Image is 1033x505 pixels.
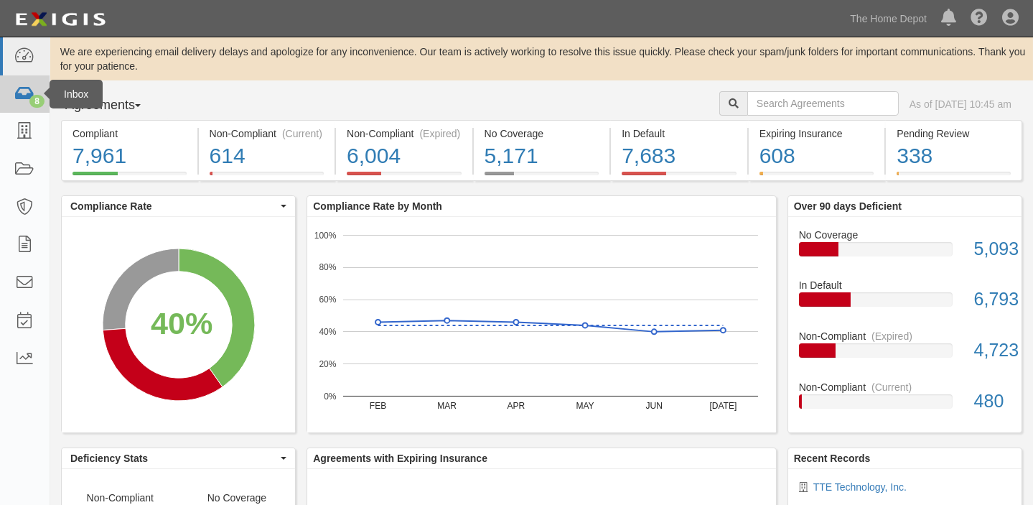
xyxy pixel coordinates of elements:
[799,380,1011,420] a: Non-Compliant(Current)480
[50,45,1033,73] div: We are experiencing email delivery delays and apologize for any inconvenience. Our team is active...
[788,278,1022,292] div: In Default
[788,329,1022,343] div: Non-Compliant
[62,196,295,216] button: Compliance Rate
[622,141,737,172] div: 7,683
[799,278,1011,329] a: In Default6,793
[747,91,899,116] input: Search Agreements
[419,126,460,141] div: (Expired)
[910,97,1011,111] div: As of [DATE] 10:45 am
[73,126,187,141] div: Compliant
[438,401,457,411] text: MAR
[210,126,324,141] div: Non-Compliant (Current)
[313,200,442,212] b: Compliance Rate by Month
[508,401,525,411] text: APR
[611,172,747,183] a: In Default7,683
[576,401,594,411] text: MAY
[336,172,472,183] a: Non-Compliant(Expired)6,004
[151,302,212,346] div: 40%
[886,172,1022,183] a: Pending Review338
[646,401,663,411] text: JUN
[62,217,295,432] svg: A chart.
[474,172,610,183] a: No Coverage5,171
[370,401,386,411] text: FEB
[11,6,110,32] img: logo-5460c22ac91f19d4615b14bd174203de0afe785f0fc80cf4dbbc73dc1793850b.png
[61,91,169,120] button: Agreements
[62,448,295,468] button: Deficiency Stats
[347,126,462,141] div: Non-Compliant (Expired)
[794,200,902,212] b: Over 90 days Deficient
[70,199,277,213] span: Compliance Rate
[813,481,907,493] a: TTE Technology, Inc.
[794,453,871,464] b: Recent Records
[759,126,874,141] div: Expiring Insurance
[313,453,487,464] b: Agreements with Expiring Insurance
[871,329,912,343] div: (Expired)
[50,80,103,108] div: Inbox
[199,172,335,183] a: Non-Compliant(Current)614
[29,95,45,108] div: 8
[70,451,277,465] span: Deficiency Stats
[324,391,337,401] text: 0%
[210,141,324,172] div: 614
[788,228,1022,242] div: No Coverage
[749,172,885,183] a: Expiring Insurance608
[485,141,599,172] div: 5,171
[788,380,1022,394] div: Non-Compliant
[622,126,737,141] div: In Default
[963,338,1022,363] div: 4,723
[897,141,1011,172] div: 338
[319,359,337,369] text: 20%
[799,228,1011,279] a: No Coverage5,093
[971,10,988,27] i: Help Center - Complianz
[897,126,1011,141] div: Pending Review
[710,401,737,411] text: [DATE]
[485,126,599,141] div: No Coverage
[963,389,1022,414] div: 480
[314,230,337,240] text: 100%
[282,126,322,141] div: (Current)
[319,262,337,272] text: 80%
[963,287,1022,312] div: 6,793
[843,4,934,33] a: The Home Depot
[61,172,197,183] a: Compliant7,961
[347,141,462,172] div: 6,004
[73,141,187,172] div: 7,961
[319,327,337,337] text: 40%
[759,141,874,172] div: 608
[799,329,1011,380] a: Non-Compliant(Expired)4,723
[963,236,1022,262] div: 5,093
[319,295,337,305] text: 60%
[307,217,776,432] svg: A chart.
[871,380,912,394] div: (Current)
